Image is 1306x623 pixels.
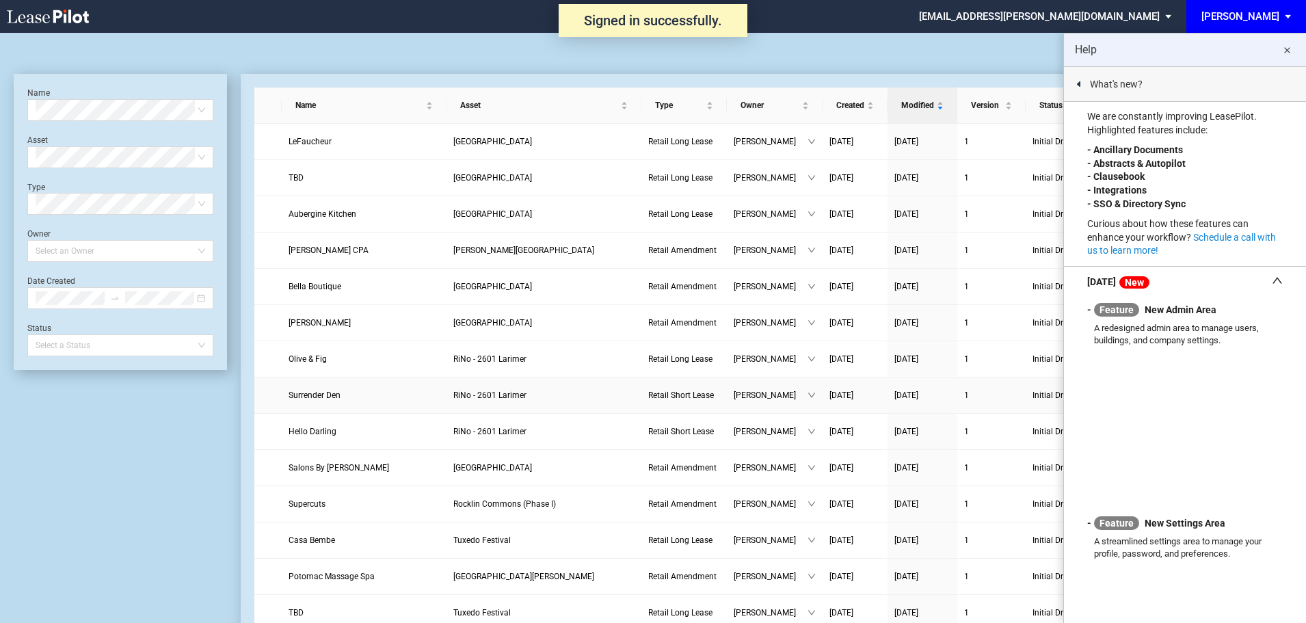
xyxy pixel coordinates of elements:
a: Retail Short Lease [648,425,720,438]
span: Initial Draft [1032,280,1113,293]
a: [DATE] [829,171,881,185]
a: Tuxedo Festival [453,606,635,620]
span: Olive & Fig [289,354,327,364]
span: [DATE] [894,535,918,545]
span: Tyler’s [289,318,351,328]
th: Created [823,88,888,124]
a: 1 [964,497,1019,511]
a: Retail Short Lease [648,388,720,402]
span: Retail Amendment [648,499,717,509]
a: 1 [964,316,1019,330]
span: Retail Amendment [648,246,717,255]
span: Supercuts [289,499,325,509]
span: [DATE] [829,608,853,618]
label: Owner [27,229,51,239]
a: [DATE] [829,606,881,620]
span: Charles Wollin CPA [289,246,369,255]
span: Initial Draft [1032,606,1113,620]
span: RiNo - 2601 Larimer [453,390,527,400]
th: Owner [727,88,823,124]
a: [DATE] [894,497,950,511]
span: down [808,464,816,472]
span: Rocklin Commons (Phase I) [453,499,556,509]
a: Retail Long Lease [648,352,720,366]
label: Type [27,183,45,192]
span: [DATE] [829,318,853,328]
span: TBD [289,173,304,183]
span: down [808,246,816,254]
a: 1 [964,171,1019,185]
a: [GEOGRAPHIC_DATA] [453,316,635,330]
a: Retail Amendment [648,280,720,293]
span: [DATE] [829,354,853,364]
span: Retail Long Lease [648,137,712,146]
a: Hello Darling [289,425,440,438]
span: Created [836,98,864,112]
a: [DATE] [894,461,950,475]
span: 1 [964,427,969,436]
span: Initial Draft [1032,570,1113,583]
span: [DATE] [894,463,918,473]
span: Initial Draft [1032,207,1113,221]
label: Asset [27,135,48,145]
div: Signed in successfully. [559,4,747,37]
span: LeFaucheur [289,137,332,146]
a: 1 [964,606,1019,620]
span: [DATE] [829,246,853,255]
span: Retail Long Lease [648,173,712,183]
span: Owner [741,98,799,112]
a: TBD [289,606,440,620]
a: Retail Amendment [648,316,720,330]
span: Middlesex Commons [453,463,532,473]
span: [PERSON_NAME] [734,606,808,620]
span: Initial Draft [1032,425,1113,438]
span: [DATE] [894,173,918,183]
a: [PERSON_NAME] [289,316,440,330]
label: Name [27,88,50,98]
span: Initial Draft [1032,316,1113,330]
span: Modified [901,98,934,112]
span: down [808,500,816,508]
span: [PERSON_NAME] [734,171,808,185]
span: Preston Royal - East [453,318,532,328]
th: Modified [888,88,957,124]
a: 1 [964,352,1019,366]
span: 1 [964,137,969,146]
span: [DATE] [894,499,918,509]
span: [PERSON_NAME] [734,243,808,257]
span: 1 [964,354,969,364]
a: Supercuts [289,497,440,511]
span: Cabin John Village [453,572,594,581]
span: Initial Draft [1032,135,1113,148]
span: Initial Draft [1032,171,1113,185]
span: down [808,319,816,327]
span: [DATE] [829,173,853,183]
span: Retail Long Lease [648,354,712,364]
a: [GEOGRAPHIC_DATA] [453,135,635,148]
span: Initial Draft [1032,497,1113,511]
span: [DATE] [894,608,918,618]
span: Myers Park Center [453,246,594,255]
span: down [808,210,816,218]
a: Salons By [PERSON_NAME] [289,461,440,475]
span: 1 [964,572,969,581]
span: Retail Amendment [648,572,717,581]
span: Initial Draft [1032,533,1113,547]
a: [PERSON_NAME] CPA [289,243,440,257]
a: [DATE] [829,352,881,366]
a: [DATE] [894,243,950,257]
a: [DATE] [894,570,950,583]
span: [PERSON_NAME] [734,135,808,148]
a: [GEOGRAPHIC_DATA] [453,280,635,293]
span: Park Place [453,137,532,146]
span: Surrender Den [289,390,341,400]
span: RiNo - 2601 Larimer [453,427,527,436]
span: 1 [964,463,969,473]
a: 1 [964,570,1019,583]
span: [PERSON_NAME] [734,388,808,402]
span: [PERSON_NAME] [734,570,808,583]
a: [GEOGRAPHIC_DATA] [453,461,635,475]
span: down [808,355,816,363]
span: Retail Long Lease [648,209,712,219]
a: Retail Amendment [648,461,720,475]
